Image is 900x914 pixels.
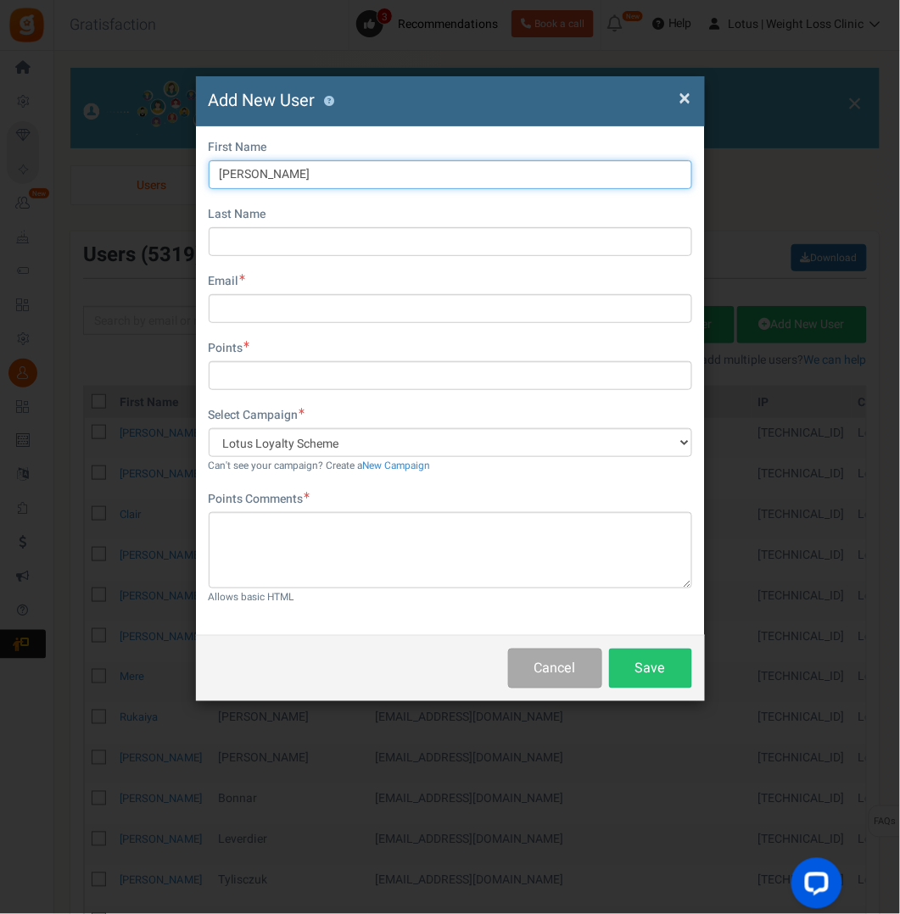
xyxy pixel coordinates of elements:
[209,590,294,605] small: Allows basic HTML
[679,82,691,114] span: ×
[209,459,431,473] small: Can't see your campaign? Create a
[209,407,305,424] label: Select Campaign
[209,273,246,290] label: Email
[209,206,266,223] label: Last Name
[508,649,602,688] button: Cancel
[324,96,335,107] button: ?
[209,88,316,113] span: Add New User
[209,491,310,508] label: Points Comments
[363,459,431,473] a: New Campaign
[609,649,692,688] button: Save
[209,139,267,156] label: First Name
[209,340,250,357] label: Points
